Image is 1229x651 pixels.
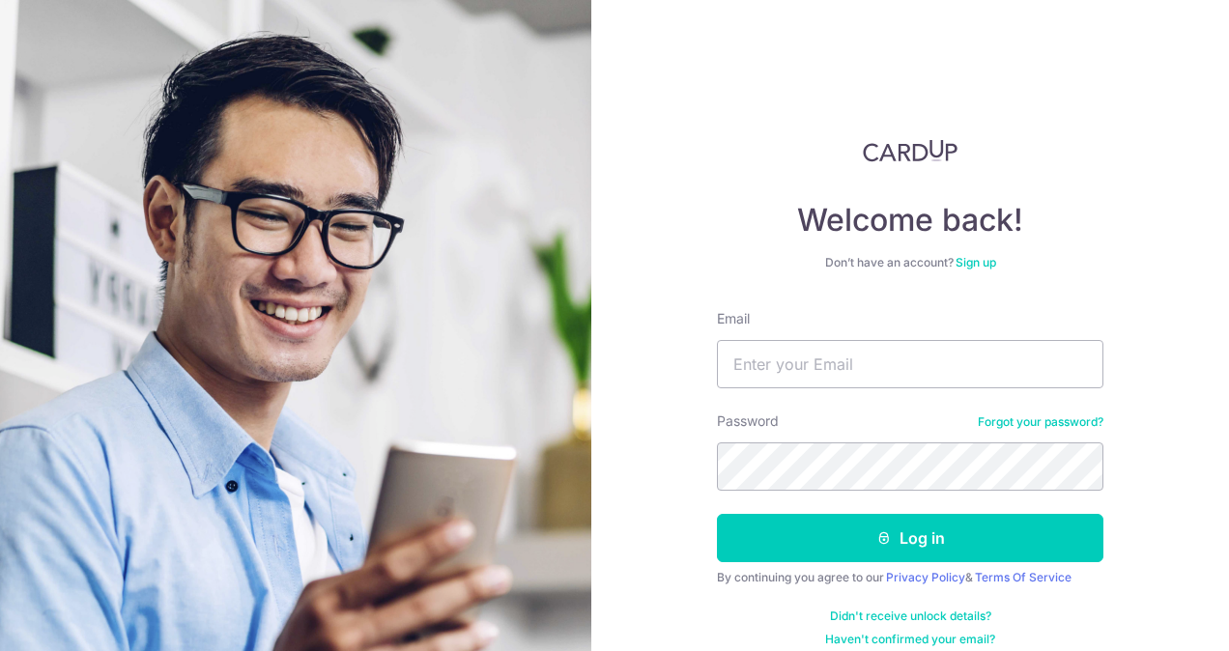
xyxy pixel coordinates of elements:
button: Log in [717,514,1103,562]
div: Don’t have an account? [717,255,1103,270]
a: Terms Of Service [975,570,1072,584]
label: Email [717,309,750,328]
a: Privacy Policy [886,570,965,584]
a: Haven't confirmed your email? [825,632,995,647]
a: Didn't receive unlock details? [830,609,991,624]
img: CardUp Logo [863,139,957,162]
a: Forgot your password? [978,414,1103,430]
label: Password [717,411,779,431]
h4: Welcome back! [717,201,1103,240]
a: Sign up [956,255,996,269]
div: By continuing you agree to our & [717,570,1103,585]
input: Enter your Email [717,340,1103,388]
